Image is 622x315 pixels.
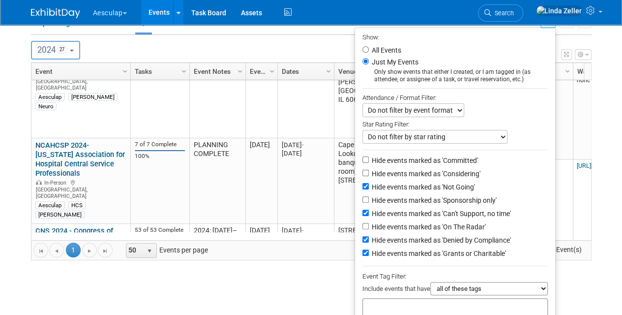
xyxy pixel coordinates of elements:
[536,5,582,16] img: Linda Zeller
[44,180,69,186] span: In-Person
[37,247,45,255] span: Go to the first page
[478,4,523,22] a: Search
[37,45,68,55] span: 2024
[36,180,42,185] img: In-Person Event
[126,244,143,257] span: 50
[35,63,124,80] a: Event
[194,63,239,80] a: Event Notes
[82,243,97,257] a: Go to the next page
[35,201,65,209] div: Aesculap
[31,41,81,60] button: 202427
[68,93,118,101] div: [PERSON_NAME]
[334,138,385,224] td: Cape Lookout (far banquet room) [STREET_ADDRESS]
[66,243,81,257] span: 1
[370,249,506,258] label: Hide events marked as 'Grants or Charitable'
[146,247,153,255] span: select
[370,47,401,54] label: All Events
[98,243,113,257] a: Go to the last page
[113,243,218,257] span: Events per page
[35,93,65,101] div: Aesculap
[135,226,185,234] div: 53 of 53 Complete
[282,63,327,80] a: Dates
[362,271,548,282] div: Event Tag Filter:
[325,67,332,75] span: Column Settings
[268,67,276,75] span: Column Settings
[119,63,130,78] a: Column Settings
[189,138,245,224] td: PLANNING COMPLETE
[323,63,334,78] a: Column Settings
[282,149,329,157] div: [DATE]
[57,45,68,54] span: 27
[250,63,271,80] a: Event Month
[189,49,245,138] td: Planning Completed
[370,182,475,192] label: Hide events marked as 'Not Going'
[282,141,329,149] div: [DATE]
[362,68,548,83] div: Only show events that either I created, or I am tagged in (as attendee, or assignee of a task, or...
[35,211,85,219] div: [PERSON_NAME]
[491,9,514,17] span: Search
[235,63,245,78] a: Column Settings
[370,156,478,165] label: Hide events marked as 'Committed'
[370,57,418,67] label: Just My Events
[35,141,125,178] a: NCAHCSP 2024- [US_STATE] Association for Hospital Central Service Professionals
[245,49,277,138] td: [DATE]
[135,141,185,148] div: 7 of 7 Complete
[53,247,60,255] span: Go to the previous page
[35,70,126,92] div: [GEOGRAPHIC_DATA], [GEOGRAPHIC_DATA]
[245,138,277,224] td: [DATE]
[86,247,93,255] span: Go to the next page
[563,67,571,75] span: Column Settings
[35,226,113,245] a: CNS 2024 - Congress of Neurological Surgeons
[302,141,304,149] span: -
[362,92,548,103] div: Attendance / Format Filter:
[370,209,511,219] label: Hide events marked as 'Can't Support, no time'
[178,63,189,78] a: Column Settings
[370,169,480,179] label: Hide events marked as 'Considering'
[362,117,548,130] div: Star Rating Filter:
[49,243,64,257] a: Go to the previous page
[33,243,48,257] a: Go to the first page
[267,63,277,78] a: Column Settings
[370,222,486,232] label: Hide events marked as 'On The Radar'
[35,178,126,200] div: [GEOGRAPHIC_DATA], [GEOGRAPHIC_DATA]
[282,226,329,235] div: [DATE]
[362,31,548,43] div: Show:
[180,67,188,75] span: Column Settings
[370,235,511,245] label: Hide events marked as 'Denied by Compliance'
[121,67,129,75] span: Column Settings
[334,49,385,138] td: [PERSON_NAME][GEOGRAPHIC_DATA][STREET_ADDRESS][PERSON_NAME] [GEOGRAPHIC_DATA], IL 60616
[362,282,548,298] div: Include events that have
[68,201,86,209] div: HCS
[236,67,244,75] span: Column Settings
[370,195,497,205] label: Hide events marked as 'Sponsorship only'
[562,63,573,78] a: Column Settings
[135,63,183,80] a: Tasks
[302,227,304,234] span: -
[338,63,378,80] a: Venue Address
[135,153,185,160] div: 100%
[31,8,80,18] img: ExhibitDay
[101,247,109,255] span: Go to the last page
[35,102,57,110] div: Neuro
